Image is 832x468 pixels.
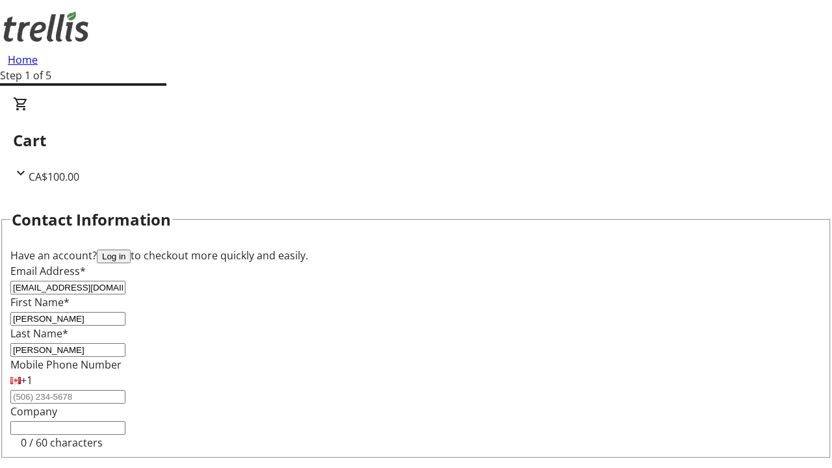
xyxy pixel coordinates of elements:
[10,264,86,278] label: Email Address*
[21,435,103,450] tr-character-limit: 0 / 60 characters
[10,390,125,404] input: (506) 234-5678
[29,170,79,184] span: CA$100.00
[97,250,131,263] button: Log in
[10,248,822,263] div: Have an account? to checkout more quickly and easily.
[10,295,70,309] label: First Name*
[13,96,819,185] div: CartCA$100.00
[10,326,68,341] label: Last Name*
[10,357,122,372] label: Mobile Phone Number
[13,129,819,152] h2: Cart
[12,208,171,231] h2: Contact Information
[10,404,57,419] label: Company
